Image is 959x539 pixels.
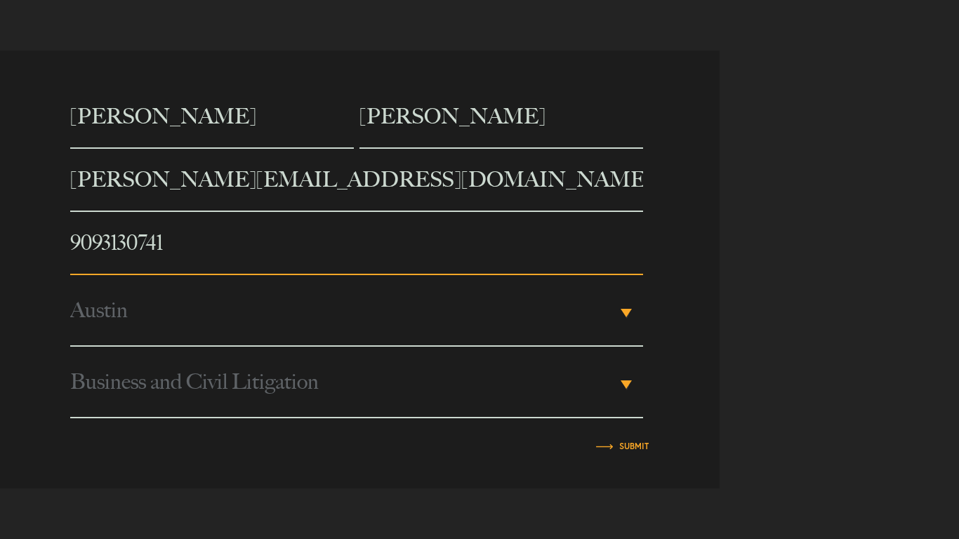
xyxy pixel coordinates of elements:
span: Business and Civil Litigation [70,347,616,417]
input: First name* [70,86,354,149]
b: ▾ [621,380,632,389]
input: Last name* [359,86,643,149]
b: ▾ [621,309,632,317]
input: Email address* [70,149,643,212]
input: Submit [619,442,649,451]
input: Phone number [70,212,643,275]
span: Austin [70,275,616,345]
